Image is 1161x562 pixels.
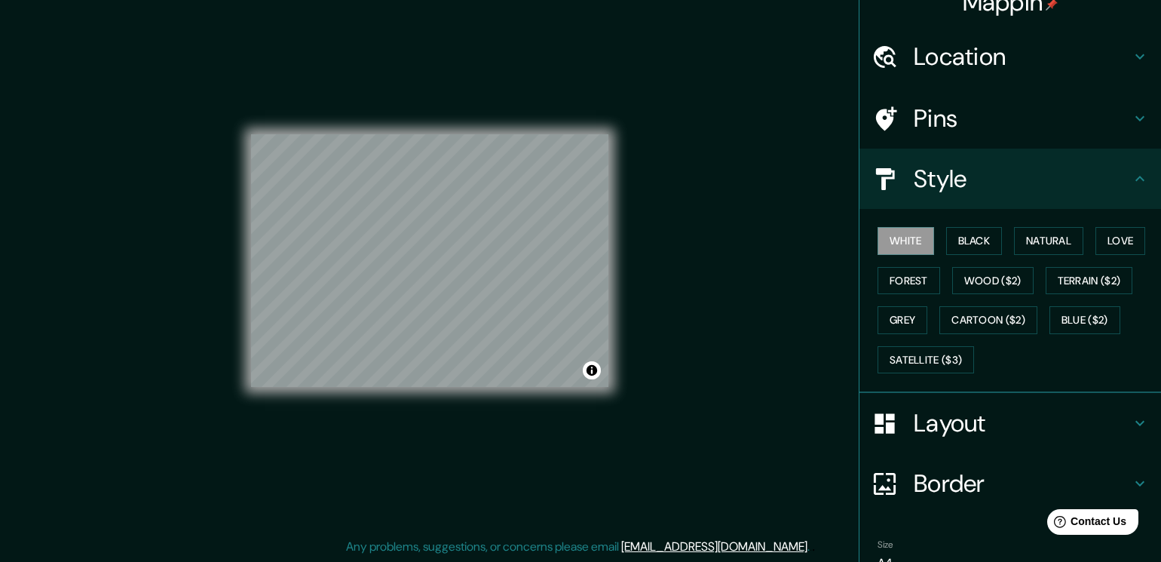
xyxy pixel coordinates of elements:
[914,103,1131,134] h4: Pins
[878,539,893,551] label: Size
[859,26,1161,87] div: Location
[812,538,815,556] div: .
[859,453,1161,514] div: Border
[1095,227,1145,255] button: Love
[810,538,812,556] div: .
[914,408,1131,438] h4: Layout
[939,306,1037,334] button: Cartoon ($2)
[1046,267,1133,295] button: Terrain ($2)
[878,227,934,255] button: White
[878,346,974,374] button: Satellite ($3)
[878,267,940,295] button: Forest
[346,538,810,556] p: Any problems, suggestions, or concerns please email .
[1049,306,1120,334] button: Blue ($2)
[251,134,608,387] canvas: Map
[859,149,1161,209] div: Style
[859,88,1161,149] div: Pins
[859,393,1161,453] div: Layout
[914,41,1131,72] h4: Location
[914,164,1131,194] h4: Style
[1014,227,1083,255] button: Natural
[878,306,927,334] button: Grey
[952,267,1034,295] button: Wood ($2)
[914,468,1131,499] h4: Border
[583,361,601,379] button: Toggle attribution
[1027,503,1144,545] iframe: Help widget launcher
[621,539,807,554] a: [EMAIL_ADDRESS][DOMAIN_NAME]
[946,227,1003,255] button: Black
